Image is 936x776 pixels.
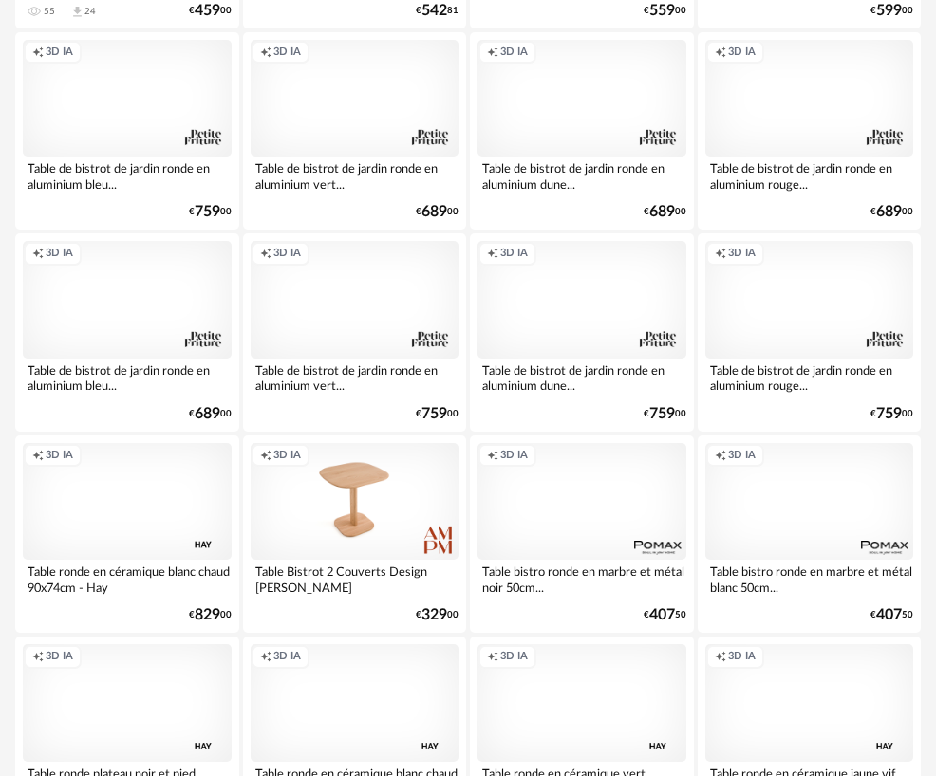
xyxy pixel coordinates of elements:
[487,650,498,664] span: Creation icon
[46,650,73,664] span: 3D IA
[260,46,271,60] span: Creation icon
[195,609,220,621] span: 829
[477,359,686,397] div: Table de bistrot de jardin ronde en aluminium dune...
[15,233,239,431] a: Creation icon 3D IA Table de bistrot de jardin ronde en aluminium bleu... €68900
[870,206,913,218] div: € 00
[260,449,271,463] span: Creation icon
[470,32,694,230] a: Creation icon 3D IA Table de bistrot de jardin ronde en aluminium dune... €68900
[23,359,232,397] div: Table de bistrot de jardin ronde en aluminium bleu...
[876,5,902,17] span: 599
[644,408,686,420] div: € 00
[728,650,756,664] span: 3D IA
[416,609,459,621] div: € 00
[46,449,73,463] span: 3D IA
[273,449,301,463] span: 3D IA
[421,609,447,621] span: 329
[715,449,726,463] span: Creation icon
[46,247,73,261] span: 3D IA
[243,32,467,230] a: Creation icon 3D IA Table de bistrot de jardin ronde en aluminium vert... €68900
[500,650,528,664] span: 3D IA
[715,46,726,60] span: Creation icon
[32,650,44,664] span: Creation icon
[195,408,220,420] span: 689
[421,408,447,420] span: 759
[416,5,459,17] div: € 81
[470,233,694,431] a: Creation icon 3D IA Table de bistrot de jardin ronde en aluminium dune... €75900
[698,233,922,431] a: Creation icon 3D IA Table de bistrot de jardin ronde en aluminium rouge... €75900
[715,247,726,261] span: Creation icon
[416,408,459,420] div: € 00
[477,560,686,598] div: Table bistro ronde en marbre et métal noir 50cm...
[870,408,913,420] div: € 00
[44,6,55,17] div: 55
[477,157,686,194] div: Table de bistrot de jardin ronde en aluminium dune...
[421,206,447,218] span: 689
[715,650,726,664] span: Creation icon
[251,157,459,194] div: Table de bistrot de jardin ronde en aluminium vert...
[487,247,498,261] span: Creation icon
[421,5,447,17] span: 542
[70,5,84,19] span: Download icon
[705,359,914,397] div: Table de bistrot de jardin ronde en aluminium rouge...
[705,560,914,598] div: Table bistro ronde en marbre et métal blanc 50cm...
[649,206,675,218] span: 689
[195,206,220,218] span: 759
[876,408,902,420] span: 759
[416,206,459,218] div: € 00
[273,650,301,664] span: 3D IA
[243,435,467,633] a: Creation icon 3D IA Table Bistrot 2 Couverts Design [PERSON_NAME] €32900
[23,560,232,598] div: Table ronde en céramique blanc chaud 90x74cm - Hay
[705,157,914,194] div: Table de bistrot de jardin ronde en aluminium rouge...
[32,46,44,60] span: Creation icon
[500,247,528,261] span: 3D IA
[260,247,271,261] span: Creation icon
[487,449,498,463] span: Creation icon
[487,46,498,60] span: Creation icon
[500,46,528,60] span: 3D IA
[273,46,301,60] span: 3D IA
[500,449,528,463] span: 3D IA
[189,206,232,218] div: € 00
[644,609,686,621] div: € 50
[251,359,459,397] div: Table de bistrot de jardin ronde en aluminium vert...
[243,233,467,431] a: Creation icon 3D IA Table de bistrot de jardin ronde en aluminium vert... €75900
[273,247,301,261] span: 3D IA
[728,247,756,261] span: 3D IA
[260,650,271,664] span: Creation icon
[195,5,220,17] span: 459
[870,609,913,621] div: € 50
[728,46,756,60] span: 3D IA
[728,449,756,463] span: 3D IA
[189,5,232,17] div: € 00
[876,609,902,621] span: 407
[870,5,913,17] div: € 00
[644,206,686,218] div: € 00
[15,435,239,633] a: Creation icon 3D IA Table ronde en céramique blanc chaud 90x74cm - Hay €82900
[649,5,675,17] span: 559
[698,435,922,633] a: Creation icon 3D IA Table bistro ronde en marbre et métal blanc 50cm... €40750
[46,46,73,60] span: 3D IA
[876,206,902,218] span: 689
[84,6,96,17] div: 24
[32,247,44,261] span: Creation icon
[189,408,232,420] div: € 00
[23,157,232,194] div: Table de bistrot de jardin ronde en aluminium bleu...
[698,32,922,230] a: Creation icon 3D IA Table de bistrot de jardin ronde en aluminium rouge... €68900
[189,609,232,621] div: € 00
[32,449,44,463] span: Creation icon
[644,5,686,17] div: € 00
[649,609,675,621] span: 407
[15,32,239,230] a: Creation icon 3D IA Table de bistrot de jardin ronde en aluminium bleu... €75900
[649,408,675,420] span: 759
[251,560,459,598] div: Table Bistrot 2 Couverts Design [PERSON_NAME]
[470,435,694,633] a: Creation icon 3D IA Table bistro ronde en marbre et métal noir 50cm... €40750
